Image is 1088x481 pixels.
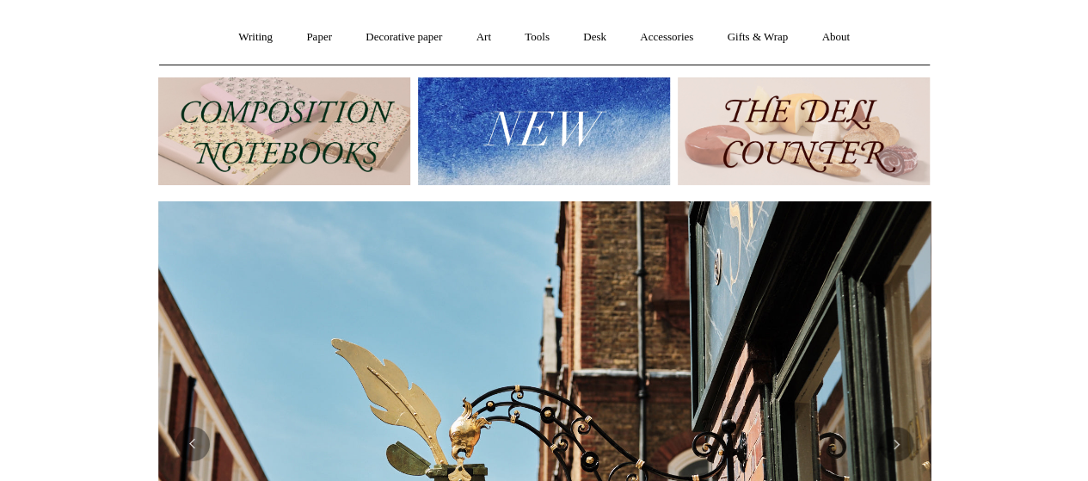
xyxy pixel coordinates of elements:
a: Paper [291,15,347,60]
button: Next [879,427,913,461]
a: Desk [568,15,622,60]
img: The Deli Counter [678,77,930,185]
a: Gifts & Wrap [711,15,803,60]
button: Previous [175,427,210,461]
a: About [806,15,865,60]
a: Tools [509,15,565,60]
a: Writing [223,15,288,60]
img: 202302 Composition ledgers.jpg__PID:69722ee6-fa44-49dd-a067-31375e5d54ec [158,77,410,185]
a: Art [461,15,507,60]
a: Decorative paper [350,15,458,60]
a: Accessories [624,15,709,60]
img: New.jpg__PID:f73bdf93-380a-4a35-bcfe-7823039498e1 [418,77,670,185]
